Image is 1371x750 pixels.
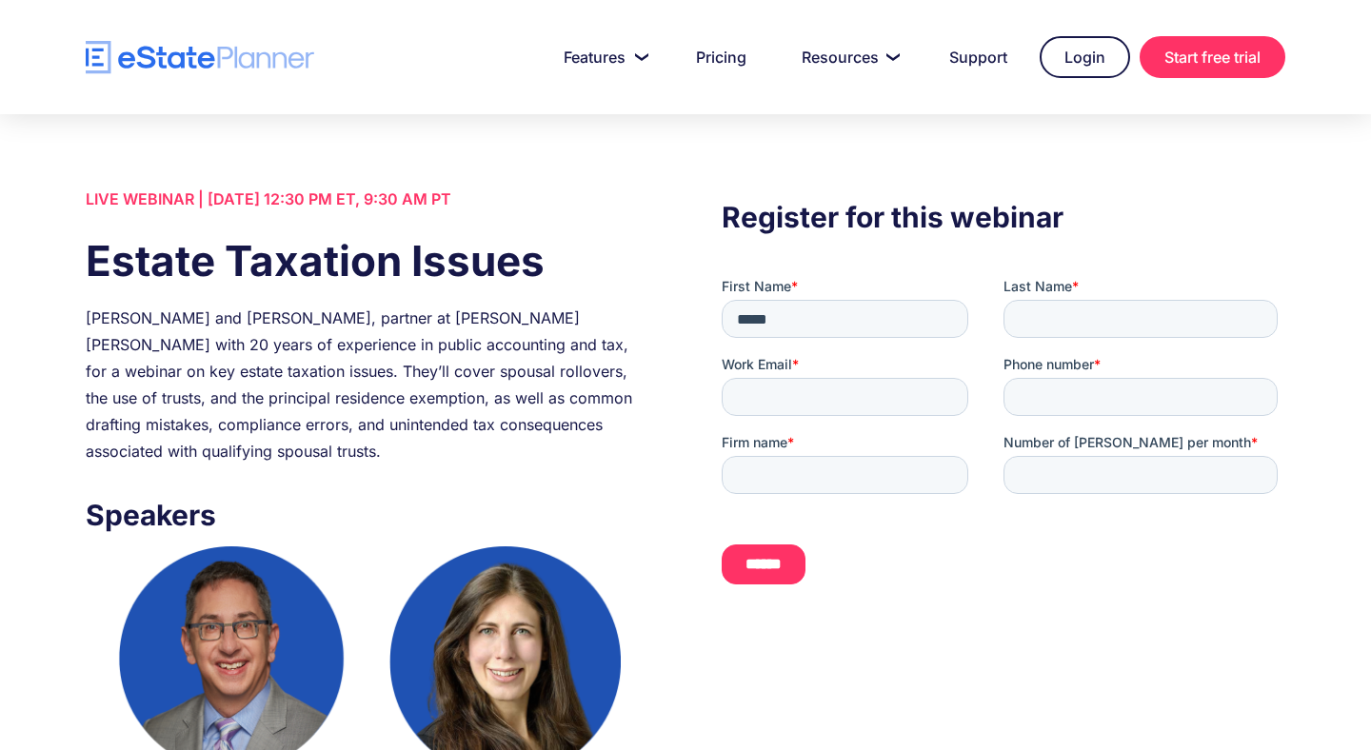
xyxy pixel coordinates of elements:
[779,38,917,76] a: Resources
[722,195,1285,239] h3: Register for this webinar
[926,38,1030,76] a: Support
[722,277,1285,601] iframe: Form 0
[673,38,769,76] a: Pricing
[86,41,314,74] a: home
[541,38,664,76] a: Features
[1040,36,1130,78] a: Login
[86,493,649,537] h3: Speakers
[1140,36,1285,78] a: Start free trial
[86,231,649,290] h1: Estate Taxation Issues
[86,186,649,212] div: LIVE WEBINAR | [DATE] 12:30 PM ET, 9:30 AM PT
[86,305,649,464] div: [PERSON_NAME] and [PERSON_NAME], partner at [PERSON_NAME] [PERSON_NAME] with 20 years of experien...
